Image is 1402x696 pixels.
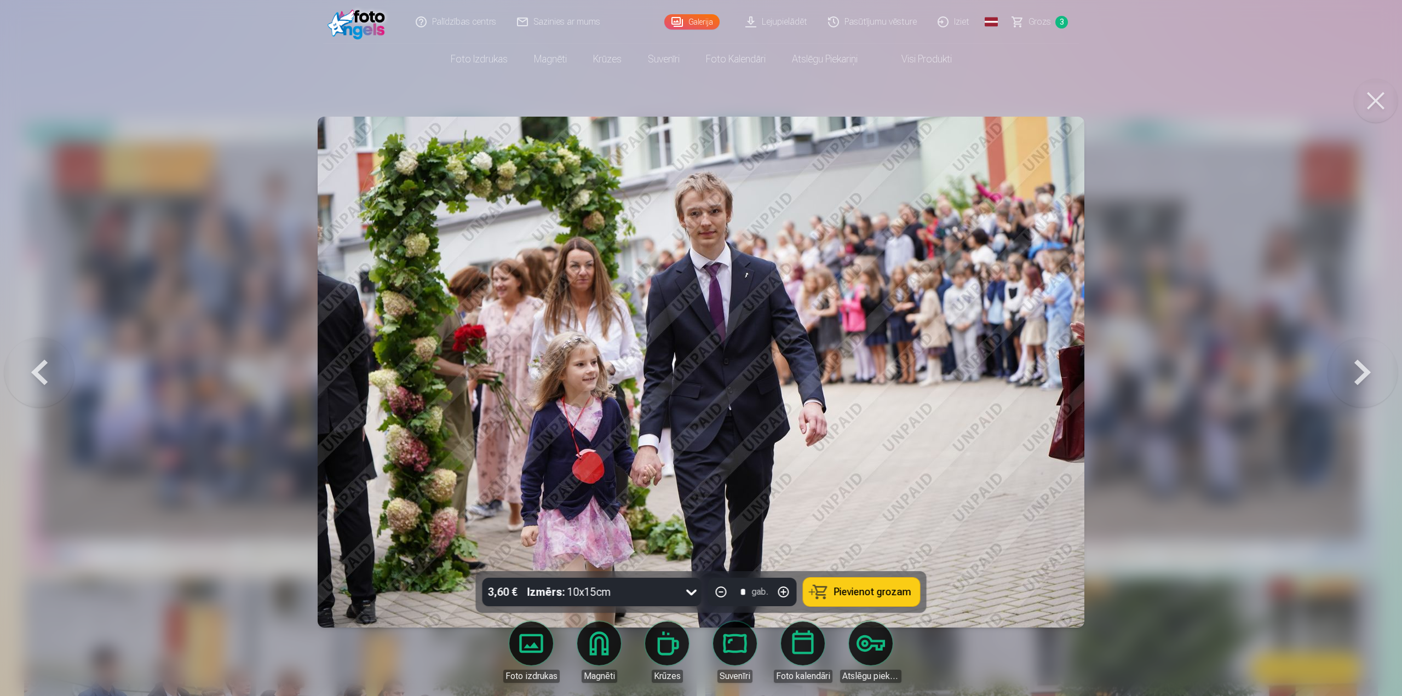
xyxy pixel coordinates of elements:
[636,622,698,683] a: Krūzes
[871,44,965,74] a: Visi produkti
[1055,16,1068,28] span: 3
[580,44,635,74] a: Krūzes
[752,585,768,599] div: gab.
[582,670,617,683] div: Magnēti
[635,44,693,74] a: Suvenīri
[772,622,834,683] a: Foto kalendāri
[527,578,611,606] div: 10x15cm
[834,587,911,597] span: Pievienot grozam
[840,670,901,683] div: Atslēgu piekariņi
[779,44,871,74] a: Atslēgu piekariņi
[327,4,390,39] img: /fa3
[717,670,752,683] div: Suvenīri
[652,670,683,683] div: Krūzes
[774,670,832,683] div: Foto kalendāri
[501,622,562,683] a: Foto izdrukas
[803,578,920,606] button: Pievienot grozam
[438,44,521,74] a: Foto izdrukas
[704,622,766,683] a: Suvenīri
[1028,15,1051,28] span: Grozs
[664,14,720,30] a: Galerija
[521,44,580,74] a: Magnēti
[527,584,565,600] strong: Izmērs :
[568,622,630,683] a: Magnēti
[693,44,779,74] a: Foto kalendāri
[840,622,901,683] a: Atslēgu piekariņi
[482,578,523,606] div: 3,60 €
[503,670,560,683] div: Foto izdrukas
